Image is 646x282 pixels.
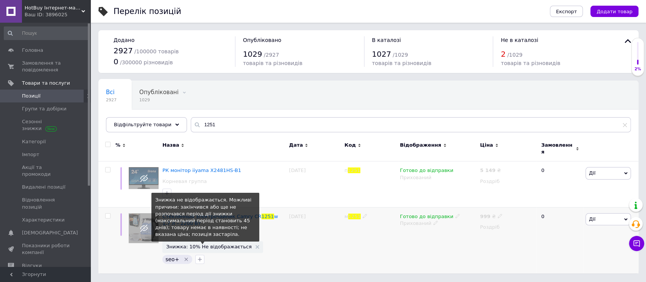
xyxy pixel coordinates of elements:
span: / 100000 товарів [134,48,179,54]
span: Видалені позиції [22,184,65,191]
button: Експорт [550,6,583,17]
input: Пошук по назві позиції, артикулу і пошуковим запитам [191,117,631,132]
span: Знижка: 10% Не відображається [166,244,252,249]
span: Категорії [22,138,46,145]
span: / 2927 [264,52,279,58]
div: ₴ [480,167,501,174]
div: [DATE] [287,161,342,207]
div: Знижка не відображається. Можливі причини: закінчився або ще не розпочався період дії знижки (мак... [155,197,255,238]
span: Дата [289,142,303,149]
span: Імпорт [22,151,39,158]
span: [DEMOGRAPHIC_DATA] [22,229,78,236]
span: Додати товар [596,9,632,14]
span: Додано [114,37,134,43]
input: Пошук [4,26,89,40]
span: Замовлення [541,142,574,155]
span: Експорт [556,9,577,14]
span: Відгуки [22,262,42,269]
div: Роздріб [480,224,535,231]
span: Відфільтруйте товари [114,122,171,127]
div: Перелік позицій [114,8,181,15]
div: Ваш ID: 3896025 [25,11,91,18]
button: Додати товар [590,6,638,17]
span: м [344,214,348,219]
span: 1029 [139,97,179,103]
span: Характеристики [22,217,65,223]
span: Відновлення позицій [22,197,70,210]
div: Прихований [400,174,476,181]
span: Відображення [400,142,441,149]
span: 1251 [348,167,360,173]
div: [DATE] [287,207,342,273]
span: Готово до відправки [400,214,453,222]
img: Стеклянный электрочайник Camry CR 1251w 1,7 л – 2200 Вт [129,213,159,243]
span: 1029 [243,50,262,59]
div: 2% [632,67,644,72]
span: Всі [106,89,115,96]
img: РК монітор iiyama X2481HS-B1 [129,167,159,189]
span: % [115,142,120,149]
span: Показники роботи компанії [22,242,70,256]
div: 0 [537,207,584,273]
button: Чат з покупцем [629,236,644,251]
span: 1251 [262,214,274,219]
span: Позиції [22,93,40,99]
svg: Видалити мітку [183,256,189,262]
span: seo+ [165,256,179,262]
span: 2927 [106,97,117,103]
span: / 1029 [393,52,408,58]
span: 2 [501,50,506,59]
span: / 1029 [507,52,522,58]
a: Корневая группа [162,178,207,185]
div: Роздріб [480,178,535,185]
span: Опубліковані [139,89,179,96]
span: Дії [589,216,595,222]
span: п [344,167,348,173]
div: Прихований [400,220,476,227]
span: 2927 [114,46,133,55]
span: Готово до відправки [400,167,453,175]
span: 1027 [372,50,391,59]
span: Дії [589,170,595,176]
span: Опубліковано [243,37,282,43]
span: Код [344,142,356,149]
div: ₴ [480,213,502,220]
span: Назва [162,142,179,149]
span: Головна [22,47,43,54]
span: Не в каталозі [501,37,538,43]
span: Приховані [106,118,137,124]
span: 0 [114,57,118,66]
span: товарів та різновидів [372,60,431,66]
span: Замовлення та повідомлення [22,60,70,73]
span: HotBuy Інтернет-магазин [25,5,81,11]
span: Групи та добірки [22,105,67,112]
span: Сезонні знижки [22,118,70,132]
b: 5 149 [480,167,495,173]
span: товарів та різновидів [501,60,560,66]
div: 0 [537,161,584,207]
span: / 300000 різновидів [120,59,173,65]
b: 999 [480,214,490,219]
span: Товари та послуги [22,80,70,87]
span: товарів та різновидів [243,60,302,66]
a: РК монітор iiyama X2481HS-B1 [162,167,241,173]
span: В каталозі [372,37,401,43]
span: 1251 [348,214,361,219]
span: Акції та промокоди [22,164,70,178]
span: Ціна [480,142,493,149]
